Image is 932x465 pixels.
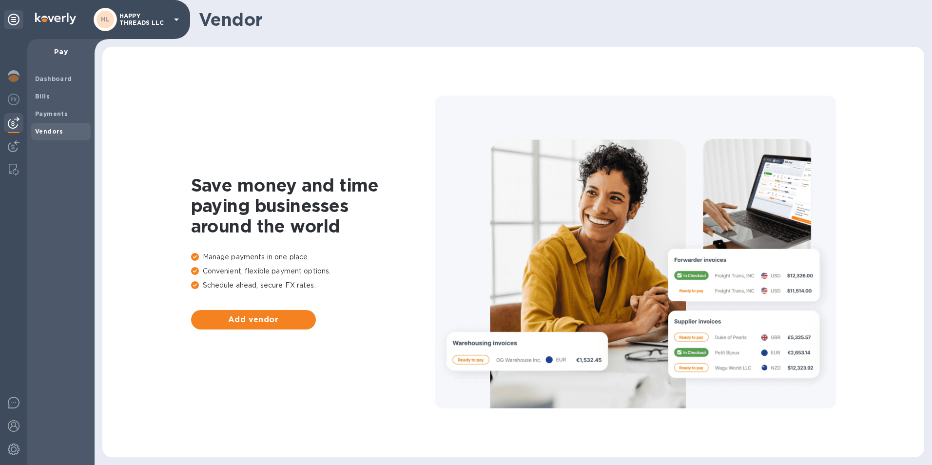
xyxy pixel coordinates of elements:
[4,10,23,29] div: Unpin categories
[35,13,76,24] img: Logo
[35,110,68,117] b: Payments
[191,280,435,291] p: Schedule ahead, secure FX rates.
[191,266,435,276] p: Convenient, flexible payment options.
[191,252,435,262] p: Manage payments in one place.
[35,75,72,82] b: Dashboard
[119,13,168,26] p: HAPPY THREADS LLC
[101,16,110,23] b: HL
[8,94,19,105] img: Foreign exchange
[199,314,308,326] span: Add vendor
[191,175,435,236] h1: Save money and time paying businesses around the world
[35,93,50,100] b: Bills
[191,310,316,329] button: Add vendor
[199,9,916,30] h1: Vendor
[35,47,87,57] p: Pay
[35,128,63,135] b: Vendors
